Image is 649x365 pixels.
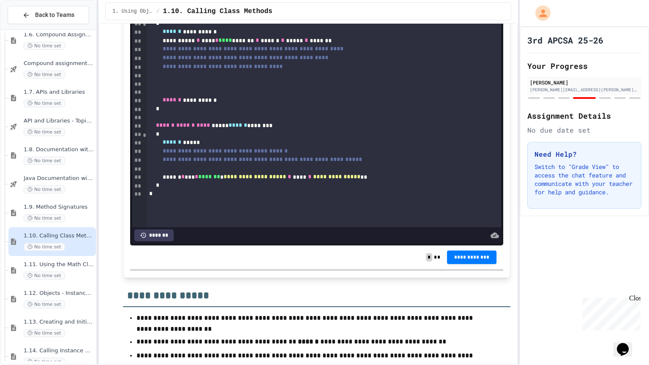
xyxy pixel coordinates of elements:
[24,319,94,326] span: 1.13. Creating and Initializing Objects: Constructors
[24,42,65,50] span: No time set
[530,79,639,86] div: [PERSON_NAME]
[24,204,94,211] span: 1.9. Method Signatures
[527,34,603,46] h1: 3rd APCSA 25-26
[24,232,94,240] span: 1.10. Calling Class Methods
[579,294,641,330] iframe: chat widget
[534,149,634,159] h3: Need Help?
[24,185,65,193] span: No time set
[156,8,159,15] span: /
[24,89,94,96] span: 1.7. APIs and Libraries
[527,125,641,135] div: No due date set
[526,3,553,23] div: My Account
[24,128,65,136] span: No time set
[24,329,65,337] span: No time set
[24,146,94,153] span: 1.8. Documentation with Comments and Preconditions
[527,60,641,72] h2: Your Progress
[163,6,272,16] span: 1.10. Calling Class Methods
[527,110,641,122] h2: Assignment Details
[24,272,65,280] span: No time set
[530,87,639,93] div: [PERSON_NAME][EMAIL_ADDRESS][PERSON_NAME][DOMAIN_NAME]
[8,6,89,24] button: Back to Teams
[24,175,94,182] span: Java Documentation with Comments - Topic 1.8
[534,163,634,196] p: Switch to "Grade View" to access the chat feature and communicate with your teacher for help and ...
[24,117,94,125] span: API and Libraries - Topic 1.7
[24,300,65,308] span: No time set
[24,60,94,67] span: Compound assignment operators - Quiz
[24,99,65,107] span: No time set
[24,243,65,251] span: No time set
[614,331,641,357] iframe: chat widget
[24,157,65,165] span: No time set
[3,3,58,54] div: Chat with us now!Close
[24,261,94,268] span: 1.11. Using the Math Class
[35,11,74,19] span: Back to Teams
[24,214,65,222] span: No time set
[24,31,94,38] span: 1.6. Compound Assignment Operators
[112,8,153,15] span: 1. Using Objects and Methods
[24,71,65,79] span: No time set
[24,290,94,297] span: 1.12. Objects - Instances of Classes
[24,347,94,354] span: 1.14. Calling Instance Methods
